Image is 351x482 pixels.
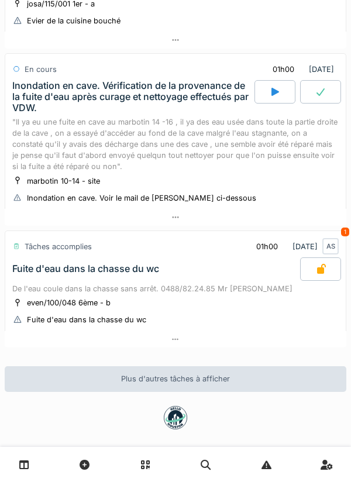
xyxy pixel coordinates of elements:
[12,263,159,274] div: Fuite d'eau dans la chasse du wc
[263,58,339,80] div: [DATE]
[273,64,294,75] div: 01h00
[27,314,146,325] div: Fuite d'eau dans la chasse du wc
[25,64,57,75] div: En cours
[164,406,187,429] img: badge-BVDL4wpA.svg
[12,116,339,173] div: "Il ya eu une fuite en cave au marbotin 14 -16 , il ya des eau usée dans toute la partie droite d...
[5,366,346,391] div: Plus d'autres tâches à afficher
[27,175,100,187] div: marbotin 10-14 - site
[27,297,111,308] div: even/100/048 6ème - b
[12,80,252,114] div: Inondation en cave. Vérification de la provenance de la fuite d'eau après curage et nettoyage eff...
[12,283,339,294] div: De l'eau coule dans la chasse sans arrêt. 0488/82.24.85 Mr [PERSON_NAME]
[256,241,278,252] div: 01h00
[341,228,349,236] div: 1
[27,192,256,204] div: Inondation en cave. Voir le mail de [PERSON_NAME] ci-dessous
[25,241,92,252] div: Tâches accomplies
[27,15,121,26] div: Evier de la cuisine bouché
[246,236,339,257] div: [DATE]
[322,238,339,254] div: AS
